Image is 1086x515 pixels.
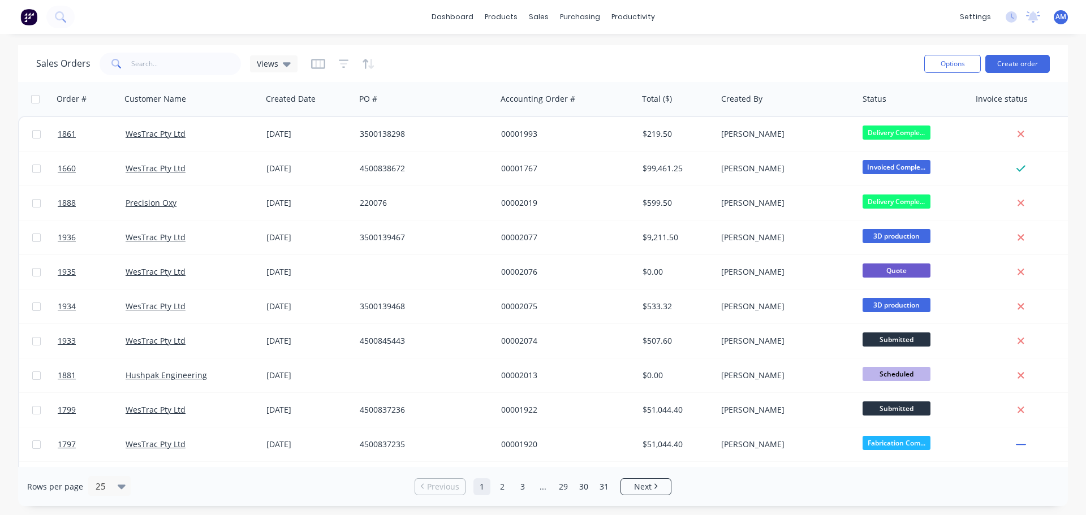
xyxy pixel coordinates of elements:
span: AM [1055,12,1066,22]
a: dashboard [426,8,479,25]
div: 00001993 [501,128,627,140]
div: 3500139468 [360,301,485,312]
div: $99,461.25 [643,163,709,174]
span: 1933 [58,335,76,347]
div: $51,044.40 [643,439,709,450]
div: sales [523,8,554,25]
div: [DATE] [266,439,351,450]
div: 00002013 [501,370,627,381]
a: WesTrac Pty Ltd [126,404,186,415]
span: Scheduled [863,367,930,381]
div: 3500138298 [360,128,485,140]
div: [PERSON_NAME] [721,163,847,174]
a: Jump forward [535,478,551,495]
div: [PERSON_NAME] [721,232,847,243]
a: 1797 [58,427,126,461]
button: Create order [985,55,1050,73]
span: 3D production [863,298,930,312]
span: Views [257,58,278,70]
a: WesTrac Pty Ltd [126,335,186,346]
div: 4500837235 [360,439,485,450]
span: 1660 [58,163,76,174]
a: 1881 [58,358,126,392]
a: 1660 [58,152,126,185]
a: WesTrac Pty Ltd [126,163,186,174]
a: Page 29 [555,478,572,495]
span: 1888 [58,197,76,209]
div: 00002076 [501,266,627,278]
a: Precision Oxy [126,197,176,208]
div: [DATE] [266,266,351,278]
span: Delivery Comple... [863,194,930,209]
div: [DATE] [266,404,351,416]
span: 1935 [58,266,76,278]
div: 4500845443 [360,335,485,347]
span: Quote [863,263,930,278]
a: 1932 [58,462,126,496]
a: WesTrac Pty Ltd [126,301,186,311]
a: Page 1 is your current page [473,478,490,495]
span: 1799 [58,404,76,416]
div: [DATE] [266,370,351,381]
div: 00002074 [501,335,627,347]
div: Invoice status [976,93,1028,105]
a: Page 3 [514,478,531,495]
div: settings [954,8,997,25]
div: PO # [359,93,377,105]
div: [PERSON_NAME] [721,404,847,416]
span: Submitted [863,332,930,347]
div: [DATE] [266,128,351,140]
div: $219.50 [643,128,709,140]
a: 1935 [58,255,126,289]
div: [PERSON_NAME] [721,197,847,209]
div: $599.50 [643,197,709,209]
div: [PERSON_NAME] [721,439,847,450]
div: [DATE] [266,301,351,312]
div: purchasing [554,8,606,25]
a: Page 31 [596,478,613,495]
div: products [479,8,523,25]
div: $9,211.50 [643,232,709,243]
button: Options [924,55,981,73]
div: Total ($) [642,93,672,105]
div: [PERSON_NAME] [721,128,847,140]
span: Fabrication Com... [863,436,930,450]
span: 1861 [58,128,76,140]
div: [DATE] [266,232,351,243]
div: 00001922 [501,404,627,416]
img: Factory [20,8,37,25]
div: 00002075 [501,301,627,312]
span: 1881 [58,370,76,381]
div: [PERSON_NAME] [721,370,847,381]
div: Created By [721,93,762,105]
a: WesTrac Pty Ltd [126,266,186,277]
div: Customer Name [124,93,186,105]
div: $507.60 [643,335,709,347]
div: [PERSON_NAME] [721,335,847,347]
div: $0.00 [643,370,709,381]
a: 1799 [58,393,126,427]
span: Rows per page [27,481,83,492]
span: Submitted [863,401,930,416]
div: 00001920 [501,439,627,450]
span: 3D production [863,229,930,243]
a: Page 2 [494,478,511,495]
div: [PERSON_NAME] [721,301,847,312]
a: 1934 [58,289,126,323]
a: Previous page [415,481,465,492]
div: 4500838672 [360,163,485,174]
div: [DATE] [266,197,351,209]
a: 1936 [58,220,126,254]
div: Accounting Order # [501,93,575,105]
span: Delivery Comple... [863,125,930,140]
div: $0.00 [643,266,709,278]
div: 220076 [360,197,485,209]
div: Created Date [266,93,316,105]
div: Status [863,93,886,105]
a: WesTrac Pty Ltd [126,232,186,243]
a: WesTrac Pty Ltd [126,128,186,139]
h1: Sales Orders [36,58,90,69]
div: 3500139467 [360,232,485,243]
a: Hushpak Engineering [126,370,207,380]
div: [DATE] [266,163,351,174]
